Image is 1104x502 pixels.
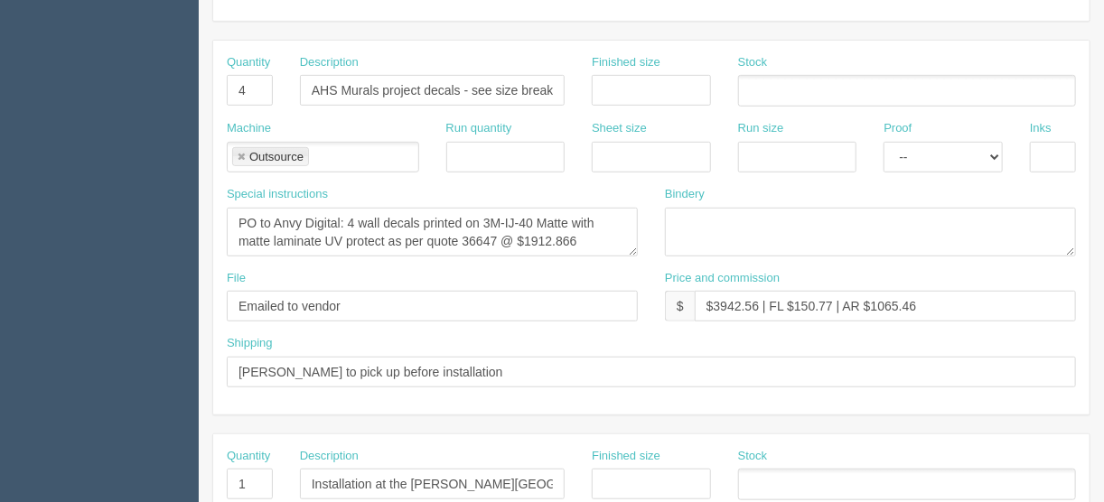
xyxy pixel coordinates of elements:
label: Description [300,448,359,465]
label: Shipping [227,335,273,352]
label: Proof [884,120,912,137]
textarea: PO to Anvy Digital: 4 wall decals printed on 3M-IJ-40 Matte with matte laminate UV protect as per... [227,208,638,256]
label: Quantity [227,54,270,71]
label: Stock [738,448,768,465]
label: Sheet size [592,120,647,137]
label: Run size [738,120,784,137]
label: File [227,270,246,287]
label: Special instructions [227,186,328,203]
label: Stock [738,54,768,71]
label: Price and commission [665,270,780,287]
label: Inks [1030,120,1052,137]
label: Quantity [227,448,270,465]
div: Outsource [249,151,304,163]
label: Run quantity [446,120,512,137]
label: Machine [227,120,271,137]
label: Bindery [665,186,705,203]
label: Finished size [592,54,660,71]
label: Finished size [592,448,660,465]
label: Description [300,54,359,71]
div: $ [665,291,695,321]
